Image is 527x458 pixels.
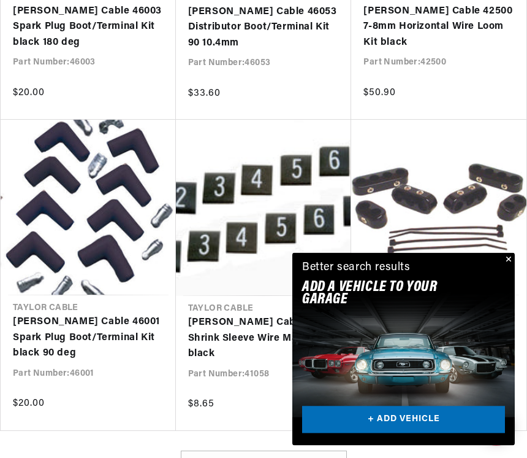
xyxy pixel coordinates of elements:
[188,316,339,363] a: [PERSON_NAME] Cable 41058 Shrink Sleeve Wire Markers black
[302,259,411,277] div: Better search results
[13,4,164,52] a: [PERSON_NAME] Cable 46003 Spark Plug Boot/Terminal Kit black 180 deg
[500,253,515,268] button: Close
[302,406,505,434] a: + ADD VEHICLE
[363,4,514,52] a: [PERSON_NAME] Cable 42500 7-8mm Horizontal Wire Loom Kit black
[188,5,339,52] a: [PERSON_NAME] Cable 46053 Distributor Boot/Terminal Kit 90 10.4mm
[13,315,164,362] a: [PERSON_NAME] Cable 46001 Spark Plug Boot/Terminal Kit black 90 deg
[302,281,474,306] h2: Add A VEHICLE to your garage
